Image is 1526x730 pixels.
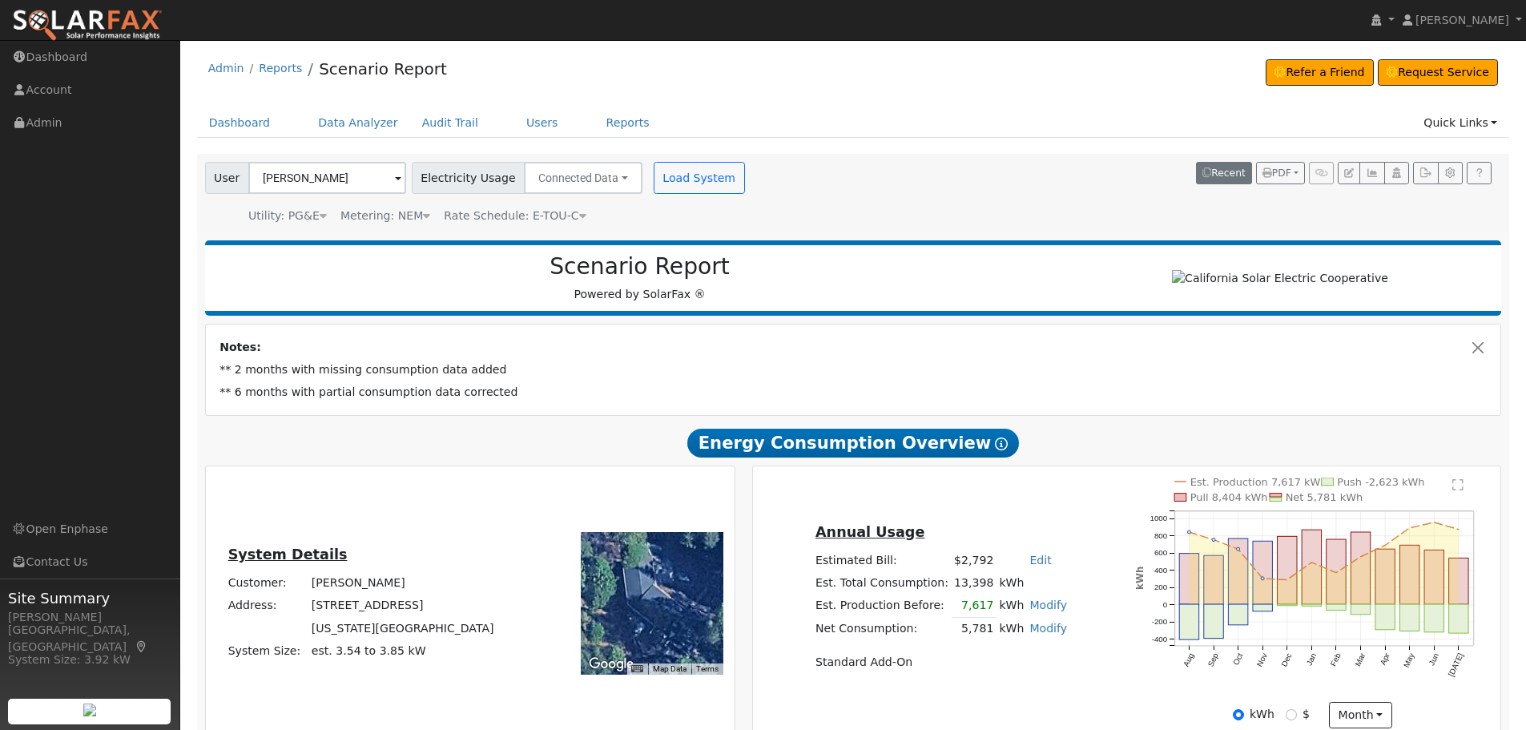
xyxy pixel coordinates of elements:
a: Reports [594,108,662,138]
text: Sep [1206,651,1221,667]
td: Customer: [225,572,308,595]
circle: onclick="" [1433,521,1436,524]
circle: onclick="" [1212,538,1215,541]
td: Net Consumption: [812,617,951,640]
td: kWh [997,594,1027,617]
a: Reports [259,62,302,75]
rect: onclick="" [1449,604,1468,633]
text: Nov [1255,651,1269,668]
circle: onclick="" [1188,530,1191,534]
text: Pull 8,404 kWh [1190,491,1268,503]
text: [DATE] [1447,651,1465,678]
u: System Details [228,546,348,563]
label: kWh [1250,706,1274,723]
text: Feb [1329,651,1343,667]
div: [PERSON_NAME] [8,609,171,626]
rect: onclick="" [1400,604,1419,631]
rect: onclick="" [1424,550,1443,604]
text: 200 [1154,583,1168,591]
rect: onclick="" [1229,538,1248,604]
a: Modify [1029,599,1067,611]
text: 1000 [1150,514,1168,522]
label: $ [1303,706,1310,723]
button: Connected Data [524,162,642,194]
rect: onclick="" [1302,604,1321,606]
rect: onclick="" [1449,558,1468,604]
text: -200 [1152,617,1168,626]
circle: onclick="" [1335,571,1338,574]
rect: onclick="" [1253,541,1272,604]
rect: onclick="" [1179,604,1198,639]
button: Close [1470,339,1487,356]
div: Metering: NEM [340,208,430,224]
img: Google [585,654,638,675]
u: Annual Usage [815,524,924,540]
rect: onclick="" [1424,604,1443,632]
circle: onclick="" [1237,547,1240,551]
td: [US_STATE][GEOGRAPHIC_DATA] [308,617,497,639]
circle: onclick="" [1359,555,1363,558]
span: Alias: H2ETOUCN [444,209,586,222]
a: Map [135,640,149,653]
input: kWh [1233,709,1244,720]
input: $ [1286,709,1297,720]
button: Map Data [653,663,686,675]
rect: onclick="" [1327,604,1346,611]
td: System Size: [225,639,308,662]
a: Dashboard [197,108,283,138]
td: Standard Add-On [812,651,1069,674]
button: Login As [1384,162,1409,184]
span: Electricity Usage [412,162,525,194]
img: California Solar Electric Cooperative [1172,270,1388,287]
rect: onclick="" [1253,604,1272,611]
text: Jan [1305,651,1319,667]
text: 600 [1154,548,1168,557]
td: [PERSON_NAME] [308,572,497,595]
a: Open this area in Google Maps (opens a new window) [585,654,638,675]
text:  [1452,478,1464,490]
span: Energy Consumption Overview [687,429,1019,458]
td: 13,398 [952,571,997,594]
text: kWh [1134,566,1146,589]
input: Select a User [248,162,406,194]
a: Scenario Report [319,59,447,79]
img: retrieve [83,704,96,716]
text: Push -2,623 kWh [1338,475,1425,487]
td: Address: [225,595,308,617]
a: Admin [208,62,244,75]
div: [GEOGRAPHIC_DATA], [GEOGRAPHIC_DATA] [8,622,171,655]
rect: onclick="" [1351,532,1371,604]
i: Show Help [995,438,1008,450]
div: Powered by SolarFax ® [213,253,1067,303]
rect: onclick="" [1278,604,1297,606]
a: Edit [1029,554,1051,567]
button: Export Interval Data [1413,162,1438,184]
rect: onclick="" [1204,555,1223,604]
rect: onclick="" [1375,604,1395,630]
button: Settings [1438,162,1463,184]
text: 0 [1163,599,1168,608]
span: est. 3.54 to 3.85 kW [312,644,426,657]
h2: Scenario Report [221,253,1058,280]
td: ** 6 months with partial consumption data corrected [217,381,1490,404]
td: 5,781 [952,617,997,640]
button: month [1329,702,1392,729]
span: [PERSON_NAME] [1415,14,1509,26]
rect: onclick="" [1351,604,1371,615]
td: Est. Production Before: [812,594,951,617]
button: Keyboard shortcuts [631,663,642,675]
circle: onclick="" [1384,543,1387,546]
circle: onclick="" [1457,527,1460,530]
td: $2,792 [952,549,997,571]
span: User [205,162,249,194]
a: Data Analyzer [306,108,410,138]
td: ** 2 months with missing consumption data added [217,359,1490,381]
text: Est. Production 7,617 kWh [1190,475,1327,487]
button: Edit User [1338,162,1360,184]
a: Refer a Friend [1266,59,1374,87]
td: Estimated Bill: [812,549,951,571]
a: Terms [696,664,719,673]
rect: onclick="" [1179,553,1198,603]
text: Net 5,781 kWh [1286,491,1363,503]
rect: onclick="" [1375,549,1395,604]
